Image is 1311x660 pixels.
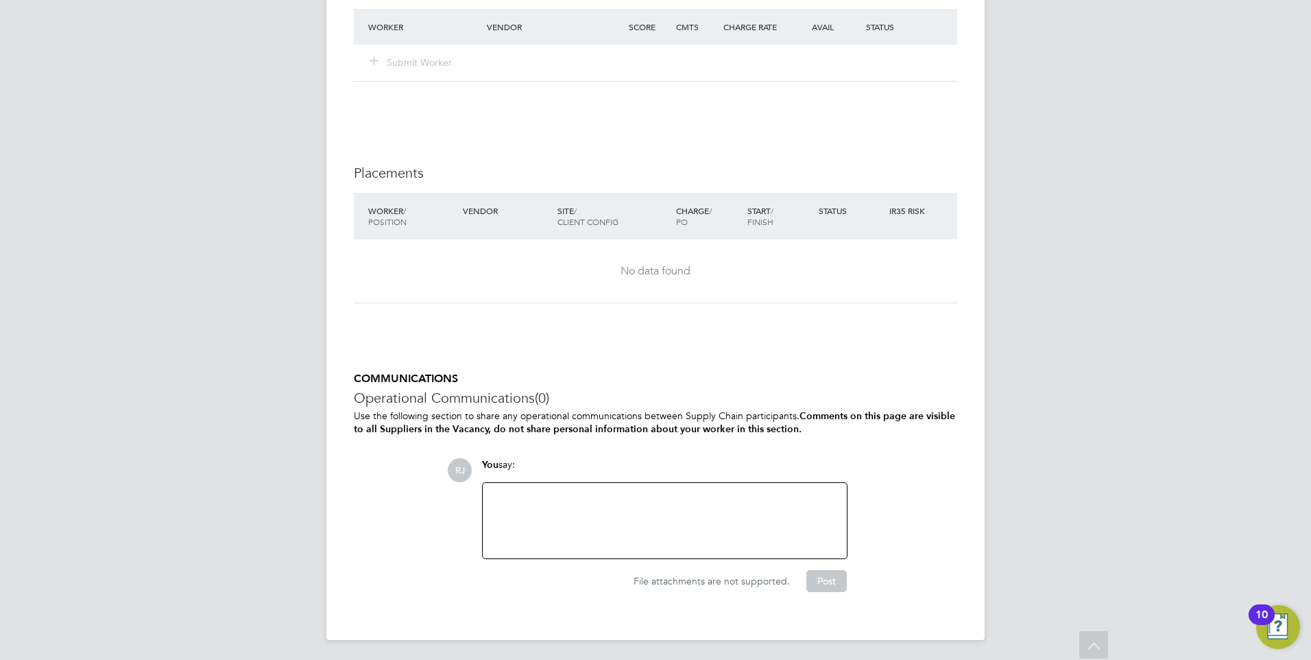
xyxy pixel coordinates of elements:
div: Worker [365,198,459,234]
span: You [482,459,498,471]
b: Comments on this page are visible to all Suppliers in the Vacancy, do not share personal informat... [354,410,955,435]
button: Post [806,570,847,592]
div: Charge Rate [720,14,791,39]
span: / Finish [747,205,773,227]
div: No data found [368,264,943,279]
span: / PO [676,205,712,227]
span: / Client Config [557,205,618,227]
h5: COMMUNICATIONS [354,372,957,386]
div: Charge [673,198,744,234]
span: / Position [368,205,407,227]
button: Submit Worker [370,56,453,69]
div: Vendor [459,198,554,223]
div: Cmts [673,14,720,39]
h3: Operational Communications [354,389,957,407]
div: Score [625,14,673,39]
div: Vendor [483,14,625,39]
span: File attachments are not supported. [634,575,790,587]
span: (0) [535,389,549,407]
div: Worker [365,14,483,39]
div: Start [744,198,815,234]
button: Open Resource Center, 10 new notifications [1256,605,1300,649]
div: IR35 Risk [886,198,933,223]
p: Use the following section to share any operational communications between Supply Chain participants. [354,410,957,436]
div: say: [482,458,847,482]
div: Status [815,198,887,223]
div: Avail [791,14,863,39]
h3: Placements [354,164,957,182]
div: 10 [1255,615,1268,633]
div: Site [554,198,673,234]
div: Status [863,14,957,39]
span: RJ [448,458,472,482]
